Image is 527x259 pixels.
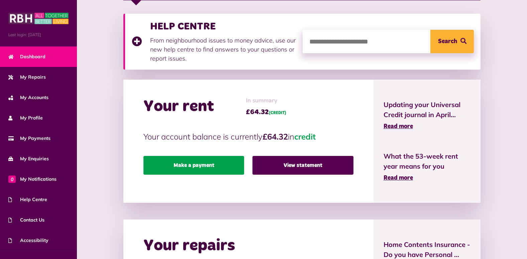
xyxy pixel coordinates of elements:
[150,20,296,32] h3: HELP CENTRE
[143,97,214,116] h2: Your rent
[384,151,470,171] span: What the 53-week rent year means for you
[384,123,413,129] span: Read more
[8,114,43,121] span: My Profile
[8,176,57,183] span: My Notifications
[8,135,50,142] span: My Payments
[246,96,286,105] span: In summary
[430,30,474,53] button: Search
[143,236,235,256] h2: Your repairs
[246,107,286,117] span: £64.32
[143,131,353,143] p: Your account balance is currently in
[143,156,244,175] a: Make a payment
[294,132,316,142] span: credit
[8,237,48,244] span: Accessibility
[8,217,44,224] span: Contact Us
[8,94,48,101] span: My Accounts
[384,100,470,120] span: Updating your Universal Credit journal in April...
[262,132,288,142] strong: £64.32
[384,100,470,131] a: Updating your Universal Credit journal in April... Read more
[252,156,353,175] a: View statement
[8,53,45,60] span: Dashboard
[384,151,470,183] a: What the 53-week rent year means for you Read more
[438,30,457,53] span: Search
[8,155,49,162] span: My Enquiries
[8,74,46,81] span: My Repairs
[384,175,413,181] span: Read more
[8,175,16,183] span: 0
[150,36,296,63] p: From neighbourhood issues to money advice, use our new help centre to find answers to your questi...
[8,12,69,25] img: MyRBH
[269,111,286,115] span: (CREDIT)
[8,32,69,38] span: Last login: [DATE]
[8,196,47,203] span: Help Centre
